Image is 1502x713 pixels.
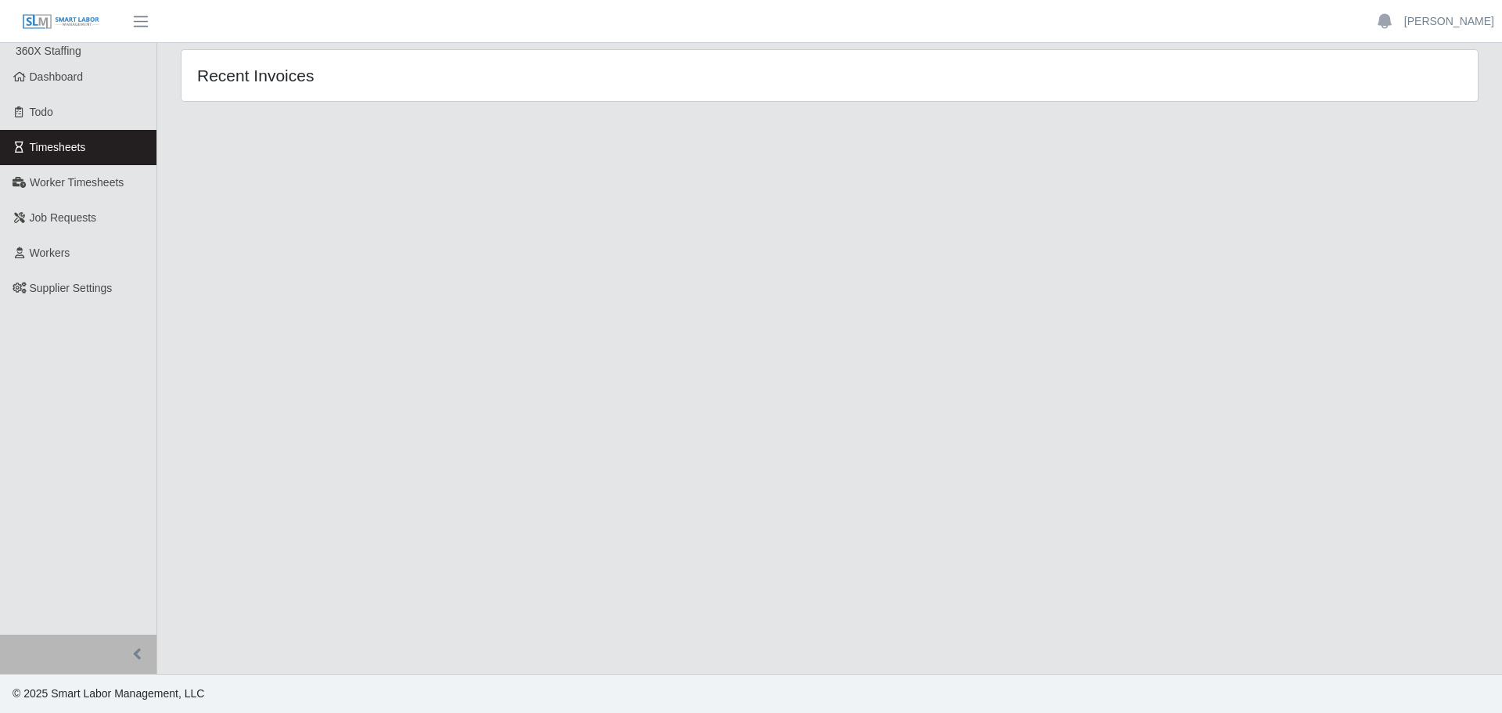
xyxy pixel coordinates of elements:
[16,45,81,57] span: 360X Staffing
[30,70,84,83] span: Dashboard
[30,211,97,224] span: Job Requests
[13,687,204,700] span: © 2025 Smart Labor Management, LLC
[1404,13,1494,30] a: [PERSON_NAME]
[197,66,710,85] h4: Recent Invoices
[30,247,70,259] span: Workers
[30,141,86,153] span: Timesheets
[30,176,124,189] span: Worker Timesheets
[30,106,53,118] span: Todo
[30,282,113,294] span: Supplier Settings
[22,13,100,31] img: SLM Logo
